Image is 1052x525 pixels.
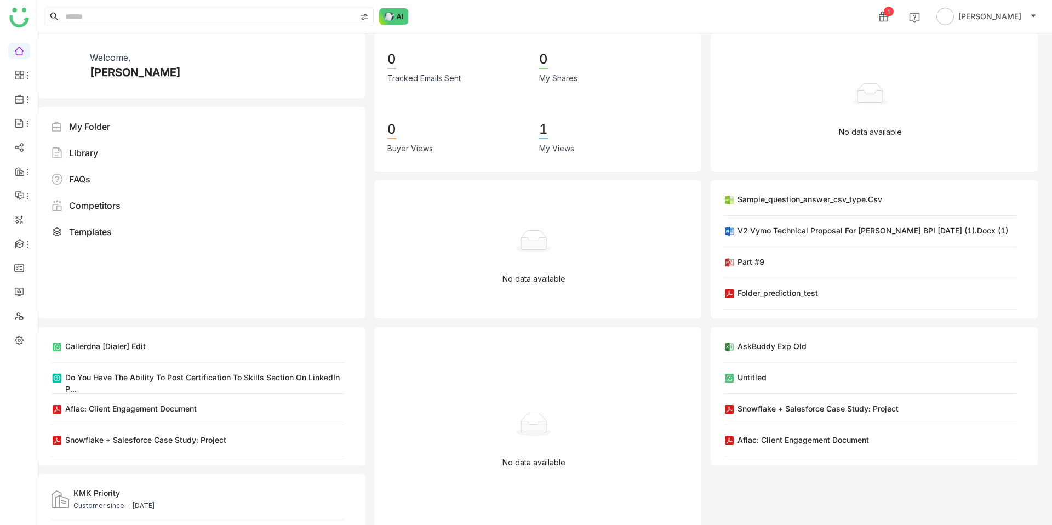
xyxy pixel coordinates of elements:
img: customers.svg [52,490,69,508]
p: No data available [502,273,565,285]
div: folder_prediction_test [737,287,818,299]
div: V2 Vymo Technical Proposal for [PERSON_NAME] BPI [DATE] (1).docx (1) [737,225,1008,236]
img: help.svg [909,12,920,23]
div: Aflac: Client Engagement Document [65,403,197,414]
img: logo [9,8,29,27]
div: My Views [539,142,574,155]
div: Snowflake + Salesforce Case Study: Project [65,434,226,446]
div: 1 [884,7,894,16]
div: KMK Priority [73,487,155,499]
div: Part #9 [737,256,764,267]
div: Untitled [737,372,767,383]
div: Buyer Views [387,142,433,155]
div: Aflac: Client Engagement Document [737,434,869,446]
div: Tracked Emails Sent [387,72,461,84]
div: callerdna [dialer] edit [65,340,146,352]
p: No data available [502,456,565,469]
div: 0 [539,50,548,69]
div: My Folder [69,120,110,133]
img: search-type.svg [360,13,369,21]
div: AskBuddy Exp old [737,340,807,352]
img: ask-buddy-normal.svg [379,8,409,25]
div: Library [69,146,98,159]
div: 0 [387,121,396,139]
div: Do you have the ability to post certification to skills section on LinkedIn p... [65,372,344,395]
div: Templates [69,225,112,238]
div: FAQs [69,173,90,186]
div: Welcome, [90,51,130,64]
span: [PERSON_NAME] [958,10,1021,22]
button: [PERSON_NAME] [934,8,1039,25]
div: Sample_question_answer_csv_type.csv [737,193,882,205]
p: No data available [839,126,902,138]
div: 1 [539,121,548,139]
div: 0 [387,50,396,69]
div: Competitors [69,199,121,212]
div: Customer since - [DATE] [73,501,155,511]
img: avatar [936,8,954,25]
div: [PERSON_NAME] [90,64,181,81]
div: Snowflake + Salesforce Case Study: Project [737,403,899,414]
div: My Shares [539,72,578,84]
img: 61307121755ca5673e314e4d [52,51,81,81]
